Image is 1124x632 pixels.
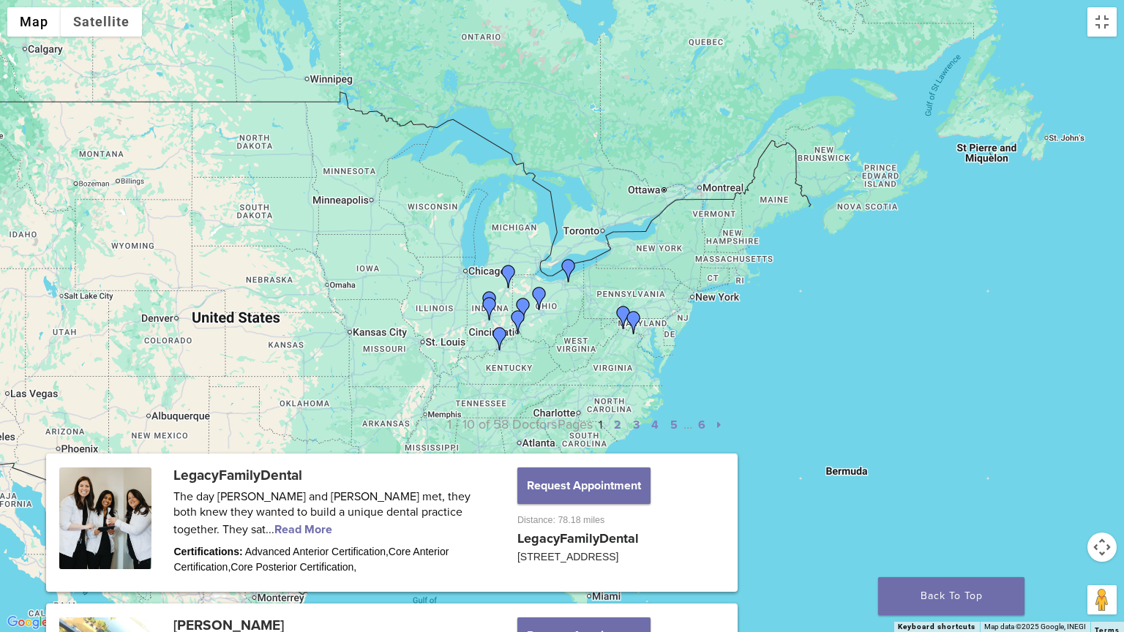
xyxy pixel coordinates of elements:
[633,418,640,432] a: 3
[651,418,659,432] a: 4
[683,416,692,432] span: …
[557,413,727,435] p: Pages
[670,418,678,432] a: 5
[878,577,1024,615] a: Back To Top
[386,413,557,435] p: 1 - 10 of 58 Doctors
[517,467,651,504] button: Request Appointment
[614,418,621,432] a: 2
[698,418,705,432] a: 6
[599,418,602,432] a: 1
